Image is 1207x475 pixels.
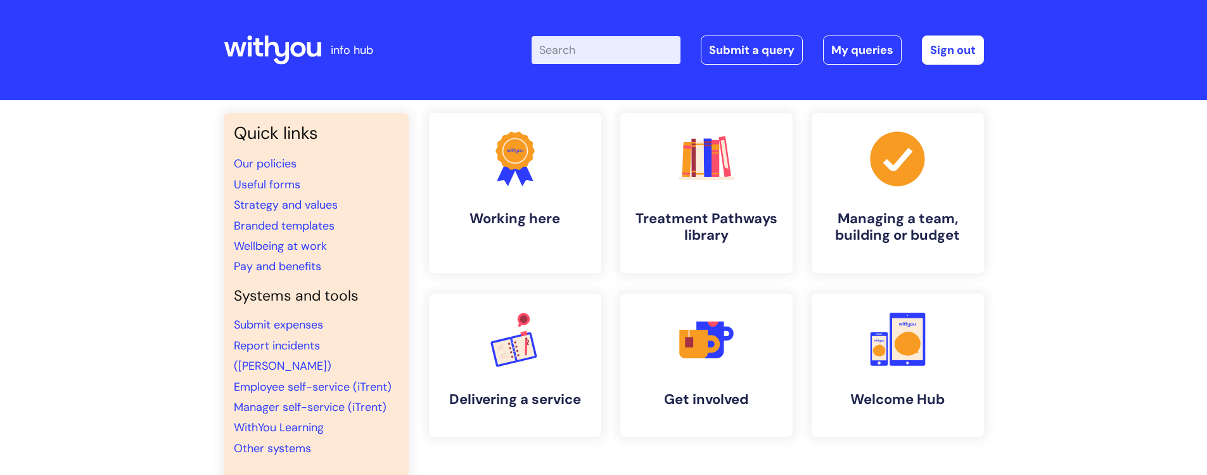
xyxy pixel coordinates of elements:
a: Managing a team, building or budget [812,113,984,273]
a: Pay and benefits [234,259,321,274]
a: Working here [429,113,601,273]
a: Other systems [234,441,311,456]
a: My queries [823,36,902,65]
h4: Delivering a service [439,391,591,408]
a: Report incidents ([PERSON_NAME]) [234,338,331,374]
h4: Treatment Pathways library [630,211,782,244]
h4: Working here [439,211,591,227]
h4: Systems and tools [234,287,399,305]
a: Our policies [234,156,297,171]
a: WithYou Learning [234,420,324,435]
h4: Get involved [630,391,782,408]
h4: Welcome Hub [822,391,974,408]
a: Strategy and values [234,197,338,212]
a: Submit a query [701,36,803,65]
h3: Quick links [234,123,399,143]
a: Submit expenses [234,317,323,332]
a: Treatment Pathways library [620,113,793,273]
a: Sign out [922,36,984,65]
input: Search [532,36,680,64]
a: Branded templates [234,218,335,233]
a: Delivering a service [429,294,601,437]
h4: Managing a team, building or budget [822,211,974,244]
a: Manager self-service (iTrent) [234,400,386,415]
a: Welcome Hub [812,294,984,437]
a: Wellbeing at work [234,238,327,254]
p: info hub [331,40,373,60]
div: | - [532,36,984,65]
a: Get involved [620,294,793,437]
a: Useful forms [234,177,300,192]
a: Employee self-service (iTrent) [234,379,392,394]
